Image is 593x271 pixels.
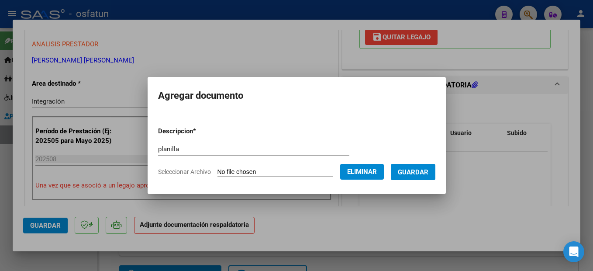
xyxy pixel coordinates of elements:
[340,164,384,180] button: Eliminar
[347,168,377,176] span: Eliminar
[563,241,584,262] div: Open Intercom Messenger
[391,164,435,180] button: Guardar
[158,168,211,175] span: Seleccionar Archivo
[398,168,428,176] span: Guardar
[158,87,435,104] h2: Agregar documento
[158,126,241,136] p: Descripcion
